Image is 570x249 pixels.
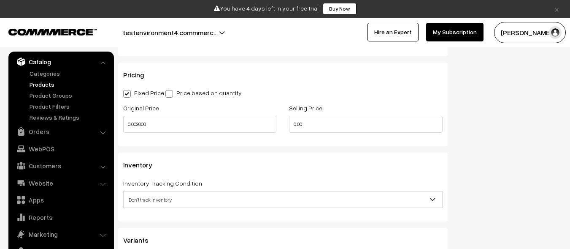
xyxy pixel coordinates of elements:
[27,113,111,122] a: Reviews & Ratings
[11,54,111,69] a: Catalog
[11,192,111,208] a: Apps
[11,158,111,173] a: Customers
[323,3,357,15] a: Buy Now
[549,26,562,39] img: user
[123,104,159,112] label: Original Price
[494,22,566,43] button: [PERSON_NAME]
[123,236,159,244] span: Variants
[8,26,82,36] a: COMMMERCE
[11,210,111,225] a: Reports
[93,22,247,43] button: testenvironment4.commmerc…
[27,91,111,100] a: Product Groups
[123,179,202,188] label: Inventory Tracking Condition
[124,192,442,207] span: Don't track inventory
[11,124,111,139] a: Orders
[289,104,322,112] label: Selling Price
[11,175,111,191] a: Website
[123,116,276,133] input: Original Price
[165,88,242,97] label: Price based on quantity
[27,80,111,89] a: Products
[123,191,443,208] span: Don't track inventory
[3,3,567,15] div: You have 4 days left in your free trial
[123,161,162,169] span: Inventory
[123,71,154,79] span: Pricing
[367,23,419,41] a: Hire an Expert
[27,69,111,78] a: Categories
[426,23,484,41] a: My Subscription
[123,88,164,97] label: Fixed Price
[27,102,111,111] a: Product Filters
[551,4,562,14] a: ×
[11,227,111,242] a: Marketing
[8,29,97,35] img: COMMMERCE
[11,141,111,156] a: WebPOS
[289,116,442,133] input: Selling Price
